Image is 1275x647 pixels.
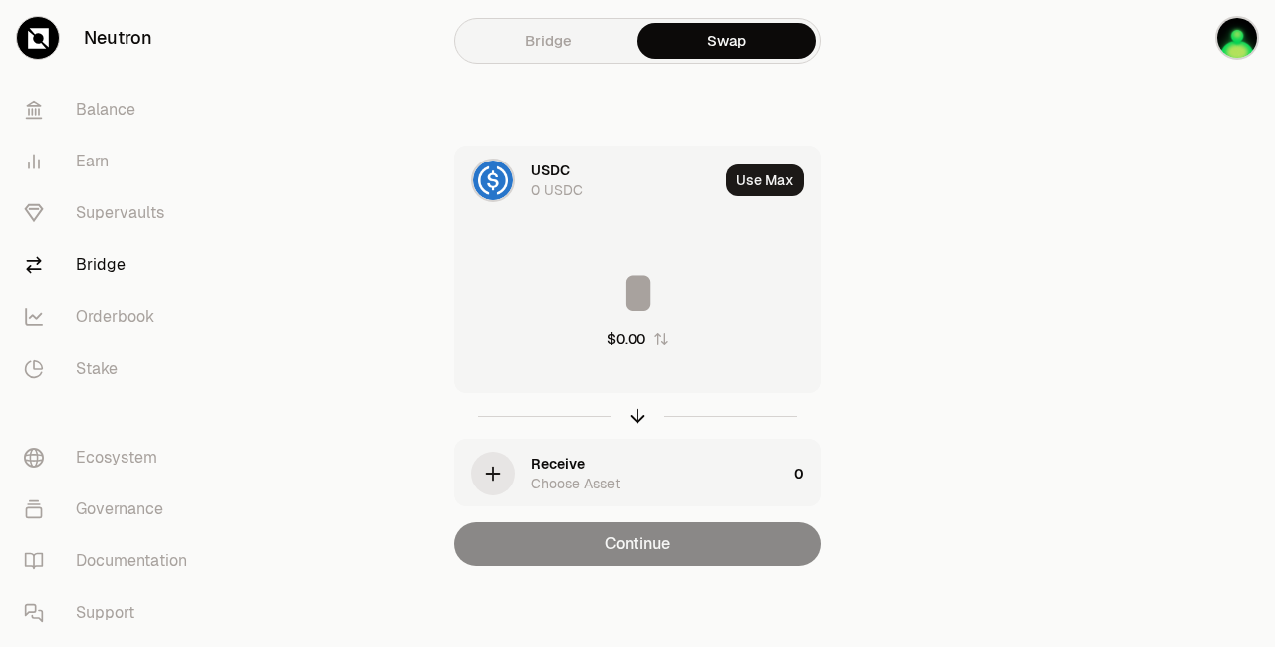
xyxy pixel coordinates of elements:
img: USDC Logo [473,161,513,200]
a: Governance [8,484,215,535]
div: 0 USDC [531,180,583,200]
div: USDC LogoUSDC0 USDC [455,147,718,214]
button: Use Max [726,164,804,196]
div: Receive [531,454,585,474]
div: $0.00 [607,329,645,349]
a: Orderbook [8,291,215,343]
div: 0 [794,440,820,507]
div: ReceiveChoose Asset [455,440,786,507]
a: Bridge [8,239,215,291]
a: Ecosystem [8,432,215,484]
a: Balance [8,84,215,136]
a: Support [8,587,215,639]
a: Bridge [459,23,637,59]
a: Stake [8,343,215,395]
a: Supervaults [8,187,215,239]
button: ReceiveChoose Asset0 [455,440,820,507]
button: $0.00 [607,329,669,349]
img: zhmg [1215,16,1259,60]
div: Choose Asset [531,474,620,493]
a: Earn [8,136,215,187]
a: Swap [637,23,816,59]
div: USDC [531,161,570,180]
a: Documentation [8,535,215,587]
